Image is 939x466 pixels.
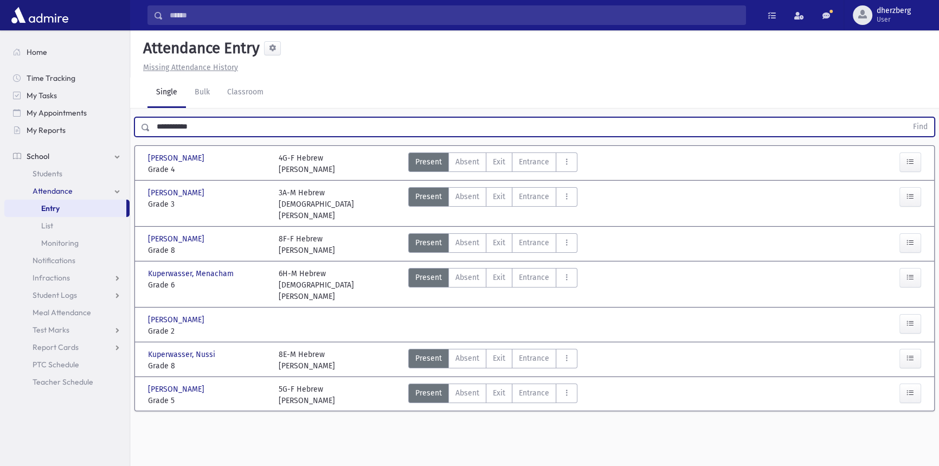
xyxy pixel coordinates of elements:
span: Exit [493,156,505,168]
a: Time Tracking [4,69,130,87]
a: Meal Attendance [4,304,130,321]
a: Single [147,78,186,108]
span: Absent [455,191,479,202]
span: User [877,15,911,24]
a: School [4,148,130,165]
span: Entrance [519,353,549,364]
a: My Tasks [4,87,130,104]
span: Teacher Schedule [33,377,93,387]
span: Exit [493,353,505,364]
span: Attendance [33,186,73,196]
h5: Attendance Entry [139,39,260,58]
input: Search [163,5,745,25]
div: 5G-F Hebrew [PERSON_NAME] [279,384,335,406]
span: Grade 5 [148,395,268,406]
span: dherzberg [877,7,911,15]
span: Absent [455,272,479,283]
span: Entrance [519,191,549,202]
span: Grade 2 [148,325,268,337]
a: List [4,217,130,234]
a: Notifications [4,252,130,269]
span: Exit [493,237,505,248]
a: Attendance [4,182,130,200]
a: Report Cards [4,339,130,356]
div: AttTypes [408,268,577,302]
a: PTC Schedule [4,356,130,373]
span: Kuperwasser, Menacham [148,268,236,279]
span: Absent [455,156,479,168]
span: [PERSON_NAME] [148,314,207,325]
span: [PERSON_NAME] [148,187,207,199]
span: Absent [455,237,479,248]
span: Present [415,191,442,202]
a: My Appointments [4,104,130,122]
span: Notifications [33,256,75,265]
a: Test Marks [4,321,130,339]
span: Report Cards [33,342,79,352]
a: Teacher Schedule [4,373,130,391]
div: AttTypes [408,233,577,256]
a: Bulk [186,78,218,108]
span: My Reports [27,125,66,135]
a: Entry [4,200,126,217]
div: AttTypes [408,349,577,372]
span: Absent [455,387,479,399]
img: AdmirePro [9,4,71,26]
a: Students [4,165,130,182]
div: 4G-F Hebrew [PERSON_NAME] [279,152,335,175]
span: School [27,151,49,161]
span: Present [415,156,442,168]
span: Exit [493,272,505,283]
span: Absent [455,353,479,364]
span: Test Marks [33,325,69,335]
span: Exit [493,191,505,202]
a: Missing Attendance History [139,63,238,72]
span: [PERSON_NAME] [148,233,207,245]
span: Grade 6 [148,279,268,291]
u: Missing Attendance History [143,63,238,72]
a: Classroom [218,78,272,108]
span: Time Tracking [27,73,75,83]
span: Present [415,272,442,283]
a: My Reports [4,122,130,139]
div: 8E-M Hebrew [PERSON_NAME] [279,349,335,372]
a: Student Logs [4,286,130,304]
span: Grade 4 [148,164,268,175]
div: AttTypes [408,187,577,221]
span: Meal Attendance [33,308,91,317]
button: Find [906,118,934,136]
span: Students [33,169,62,178]
span: PTC Schedule [33,360,79,369]
span: Exit [493,387,505,399]
div: AttTypes [408,152,577,175]
span: [PERSON_NAME] [148,384,207,395]
span: Entrance [519,387,549,399]
span: List [41,221,53,231]
a: Infractions [4,269,130,286]
span: Monitoring [41,238,79,248]
div: 6H-M Hebrew [DEMOGRAPHIC_DATA][PERSON_NAME] [279,268,398,302]
span: Present [415,387,442,399]
span: Infractions [33,273,70,283]
a: Home [4,43,130,61]
span: Entrance [519,237,549,248]
a: Monitoring [4,234,130,252]
div: 8F-F Hebrew [PERSON_NAME] [279,233,335,256]
div: AttTypes [408,384,577,406]
span: Home [27,47,47,57]
div: 3A-M Hebrew [DEMOGRAPHIC_DATA][PERSON_NAME] [279,187,398,221]
span: Entrance [519,156,549,168]
span: Student Logs [33,290,77,300]
span: Present [415,353,442,364]
span: Grade 8 [148,245,268,256]
span: My Tasks [27,91,57,100]
span: [PERSON_NAME] [148,152,207,164]
span: Present [415,237,442,248]
span: My Appointments [27,108,87,118]
span: Grade 8 [148,360,268,372]
span: Entry [41,203,60,213]
span: Kuperwasser, Nussi [148,349,217,360]
span: Grade 3 [148,199,268,210]
span: Entrance [519,272,549,283]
